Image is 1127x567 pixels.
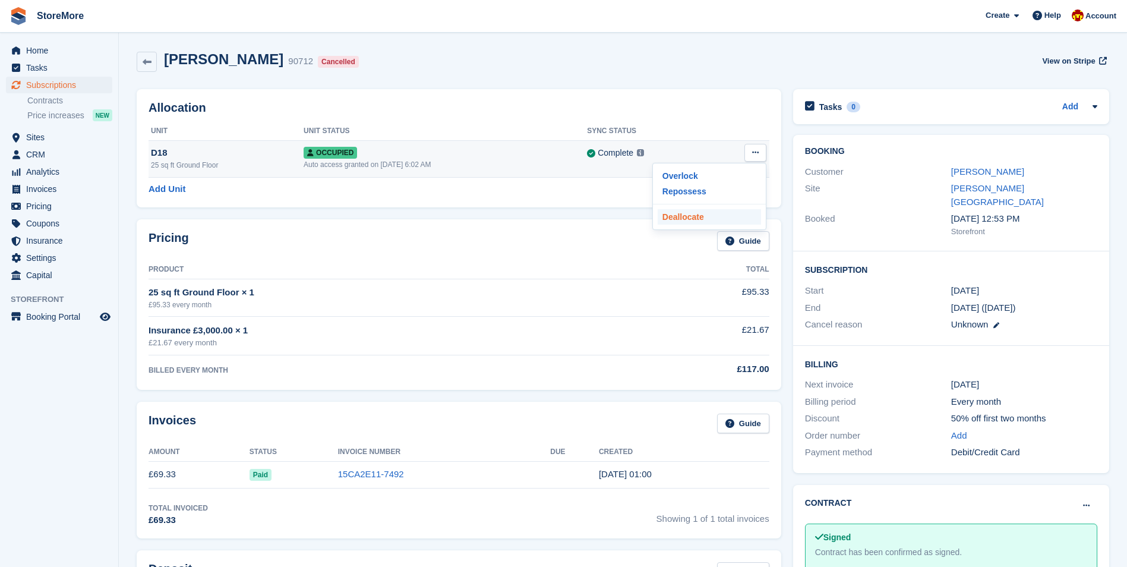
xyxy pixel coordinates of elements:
[1044,10,1061,21] span: Help
[805,147,1097,156] h2: Booking
[658,168,761,184] p: Overlock
[624,279,769,316] td: £95.33
[149,337,624,349] div: £21.67 every month
[805,284,951,298] div: Start
[805,412,951,426] div: Discount
[805,165,951,179] div: Customer
[6,308,112,325] a: menu
[149,414,196,433] h2: Invoices
[32,6,89,26] a: StoreMore
[805,182,951,209] div: Site
[304,147,357,159] span: Occupied
[318,56,359,68] div: Cancelled
[26,308,97,325] span: Booking Portal
[338,469,404,479] a: 15CA2E11-7492
[149,503,208,514] div: Total Invoiced
[599,469,652,479] time: 2025-07-11 00:00:11 UTC
[149,300,624,310] div: £95.33 every month
[805,358,1097,370] h2: Billing
[250,469,272,481] span: Paid
[951,412,1097,426] div: 50% off first two months
[26,232,97,249] span: Insurance
[599,443,769,462] th: Created
[149,461,250,488] td: £69.33
[151,146,304,160] div: D18
[815,531,1087,544] div: Signed
[149,365,624,376] div: BILLED EVERY MONTH
[1037,51,1109,71] a: View on Stripe
[149,101,769,115] h2: Allocation
[149,122,304,141] th: Unit
[658,209,761,225] a: Deallocate
[1072,10,1084,21] img: Store More Team
[149,324,624,338] div: Insurance £3,000.00 × 1
[805,446,951,459] div: Payment method
[805,497,852,509] h2: Contract
[26,250,97,266] span: Settings
[656,503,769,527] span: Showing 1 of 1 total invoices
[951,395,1097,409] div: Every month
[951,429,967,443] a: Add
[951,446,1097,459] div: Debit/Credit Card
[27,110,84,121] span: Price increases
[6,129,112,146] a: menu
[624,260,769,279] th: Total
[951,284,979,298] time: 2025-07-11 00:00:00 UTC
[164,51,283,67] h2: [PERSON_NAME]
[1042,55,1095,67] span: View on Stripe
[805,395,951,409] div: Billing period
[6,163,112,180] a: menu
[26,59,97,76] span: Tasks
[27,109,112,122] a: Price increases NEW
[819,102,842,112] h2: Tasks
[26,42,97,59] span: Home
[26,198,97,215] span: Pricing
[717,231,769,251] a: Guide
[10,7,27,25] img: stora-icon-8386f47178a22dfd0bd8f6a31ec36ba5ce8667c1dd55bd0f319d3a0aa187defe.svg
[637,149,644,156] img: icon-info-grey-7440780725fd019a000dd9b08b2336e03edf1995a4989e88bcd33f0948082b44.svg
[951,166,1024,177] a: [PERSON_NAME]
[624,363,769,376] div: £117.00
[1085,10,1116,22] span: Account
[6,250,112,266] a: menu
[304,159,587,170] div: Auto access granted on [DATE] 6:02 AM
[149,514,208,527] div: £69.33
[93,109,112,121] div: NEW
[550,443,599,462] th: Due
[26,215,97,232] span: Coupons
[250,443,338,462] th: Status
[598,147,633,159] div: Complete
[951,319,989,329] span: Unknown
[338,443,551,462] th: Invoice Number
[6,198,112,215] a: menu
[26,181,97,197] span: Invoices
[98,310,112,324] a: Preview store
[26,129,97,146] span: Sites
[149,182,185,196] a: Add Unit
[6,181,112,197] a: menu
[26,77,97,93] span: Subscriptions
[11,294,118,305] span: Storefront
[805,263,1097,275] h2: Subscription
[6,146,112,163] a: menu
[951,378,1097,392] div: [DATE]
[1062,100,1078,114] a: Add
[149,260,624,279] th: Product
[149,231,189,251] h2: Pricing
[6,215,112,232] a: menu
[658,184,761,199] a: Repossess
[805,378,951,392] div: Next invoice
[151,160,304,171] div: 25 sq ft Ground Floor
[815,546,1087,559] div: Contract has been confirmed as signed.
[304,122,587,141] th: Unit Status
[624,317,769,355] td: £21.67
[6,267,112,283] a: menu
[288,55,313,68] div: 90712
[26,163,97,180] span: Analytics
[805,212,951,237] div: Booked
[717,414,769,433] a: Guide
[951,303,1016,313] span: [DATE] ([DATE])
[26,267,97,283] span: Capital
